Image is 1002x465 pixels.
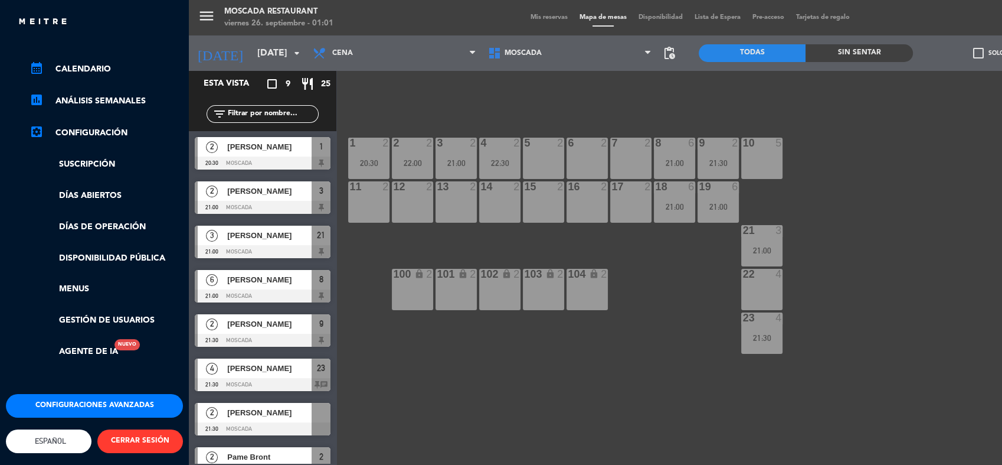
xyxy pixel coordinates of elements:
i: settings_applications [30,125,44,139]
div: Nuevo [114,339,140,350]
a: calendar_monthCalendario [30,62,183,76]
span: 2 [319,450,323,464]
button: CERRAR SESIÓN [97,430,183,453]
a: Días abiertos [30,189,183,203]
span: 9 [319,317,323,331]
a: Gestión de usuarios [30,314,183,327]
div: Esta vista [195,77,274,91]
i: assessment [30,93,44,107]
span: [PERSON_NAME] [227,229,312,242]
span: 2 [206,318,218,330]
a: Suscripción [30,158,183,171]
img: MEITRE [18,18,68,27]
span: [PERSON_NAME] [227,318,312,330]
span: 2 [206,407,218,419]
span: 21 [317,228,325,242]
span: 2 [206,141,218,153]
span: [PERSON_NAME] [227,407,312,419]
a: Configuración [30,126,183,140]
span: [PERSON_NAME] [227,362,312,375]
i: calendar_month [30,61,44,75]
span: 3 [319,184,323,198]
span: [PERSON_NAME] [227,141,312,153]
span: 25 [321,77,330,91]
span: 2 [206,451,218,463]
span: 23 [317,361,325,375]
i: filter_list [212,107,227,121]
input: Filtrar por nombre... [227,108,318,121]
span: 4 [206,363,218,375]
a: Días de Operación [30,220,183,234]
a: assessmentANÁLISIS SEMANALES [30,94,183,108]
span: Pame Bront [227,451,312,463]
a: Menus [30,282,183,296]
span: 8 [319,272,323,287]
span: Español [32,437,66,446]
span: 9 [286,77,290,91]
i: crop_square [265,77,279,91]
span: 6 [206,274,218,286]
span: 2 [206,186,218,197]
i: restaurant [300,77,315,91]
button: Configuraciones avanzadas [6,394,183,418]
span: 1 [319,139,323,154]
span: [PERSON_NAME] [227,274,312,286]
a: Disponibilidad pública [30,252,183,265]
span: [PERSON_NAME] [227,185,312,197]
a: Agente de IANuevo [30,345,118,359]
span: 3 [206,230,218,242]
